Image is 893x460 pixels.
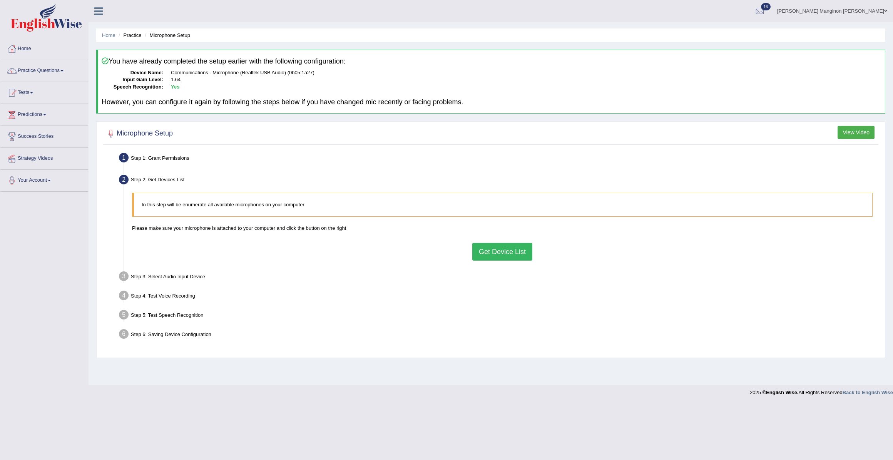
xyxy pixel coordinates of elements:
[105,128,173,139] h2: Microphone Setup
[0,126,88,145] a: Success Stories
[0,60,88,79] a: Practice Questions
[115,172,881,189] div: Step 2: Get Devices List
[171,69,881,77] dd: Communications - Microphone (Realtek USB Audio) (0b05:1a27)
[838,126,875,139] button: View Video
[102,32,115,38] a: Home
[761,3,771,10] span: 16
[102,99,881,106] h4: However, you can configure it again by following the steps below if you have changed mic recently...
[143,32,190,39] li: Microphone Setup
[843,390,893,395] a: Back to English Wise
[115,151,881,167] div: Step 1: Grant Permissions
[117,32,141,39] li: Practice
[102,84,163,91] dt: Speech Recognition:
[472,243,532,261] button: Get Device List
[102,57,881,65] h4: You have already completed the setup earlier with the following configuration:
[115,327,881,344] div: Step 6: Saving Device Configuration
[115,308,881,325] div: Step 5: Test Speech Recognition
[0,38,88,57] a: Home
[102,69,163,77] dt: Device Name:
[102,76,163,84] dt: Input Gain Level:
[0,82,88,101] a: Tests
[766,390,798,395] strong: English Wise.
[171,84,179,90] b: Yes
[115,288,881,305] div: Step 4: Test Voice Recording
[115,269,881,286] div: Step 3: Select Audio Input Device
[750,385,893,396] div: 2025 © All Rights Reserved
[132,224,873,232] p: Please make sure your microphone is attached to your computer and click the button on the right
[0,148,88,167] a: Strategy Videos
[0,170,88,189] a: Your Account
[0,104,88,123] a: Predictions
[132,193,873,216] blockquote: In this step will be enumerate all available microphones on your computer
[171,76,881,84] dd: 1.64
